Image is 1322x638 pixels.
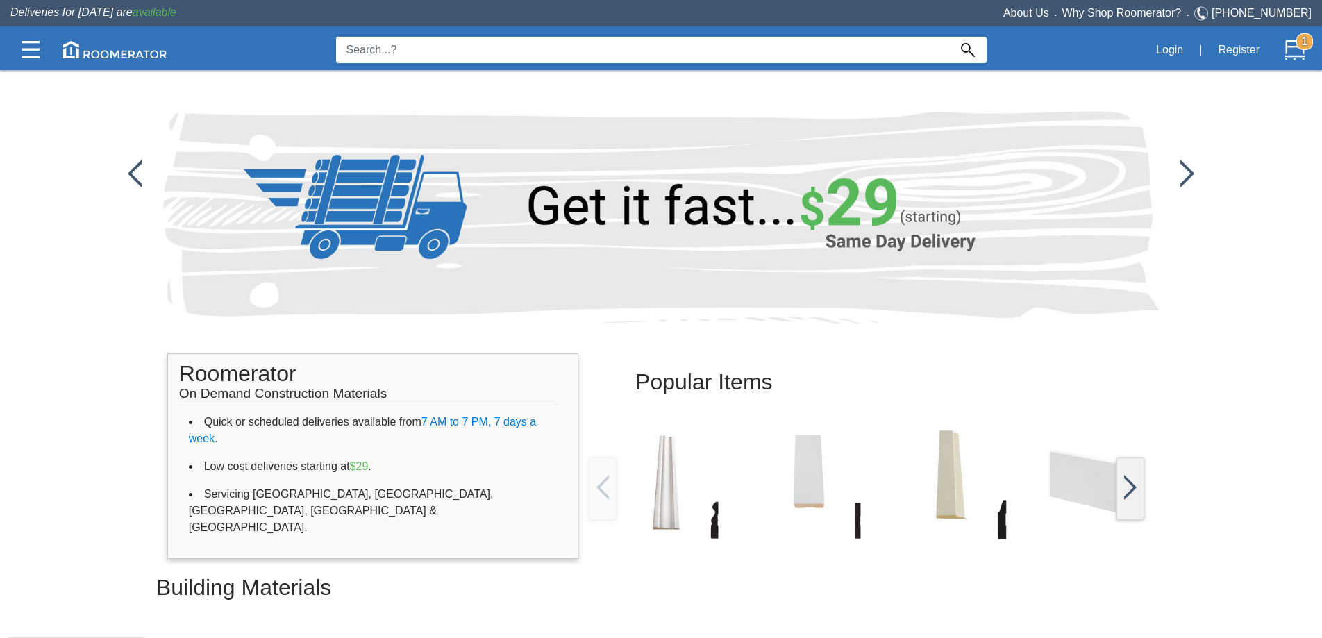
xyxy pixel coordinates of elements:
a: About Us [1003,7,1049,19]
span: • [1181,12,1194,18]
input: Search...? [336,37,949,63]
button: Register [1210,35,1267,65]
img: roomerator-logo.svg [63,41,167,58]
span: On Demand Construction Materials [179,379,387,401]
strong: 1 [1296,33,1313,50]
img: /app/images/Buttons/favicon.jpg [605,421,727,543]
h1: Roomerator [179,354,557,405]
li: Quick or scheduled deliveries available from [189,408,558,453]
img: /app/images/Buttons/favicon.jpg [890,421,1012,543]
div: | [1191,35,1210,65]
img: Search_Icon.svg [961,43,975,57]
img: /app/images/Buttons/favicon.jpg [1124,475,1137,500]
a: [PHONE_NUMBER] [1212,7,1312,19]
h2: Popular Items [635,359,1098,405]
li: Low cost deliveries starting at . [189,453,558,480]
li: Servicing [GEOGRAPHIC_DATA], [GEOGRAPHIC_DATA], [GEOGRAPHIC_DATA], [GEOGRAPHIC_DATA] & [GEOGRAPHI... [189,480,558,542]
img: /app/images/Buttons/favicon.jpg [596,475,609,500]
img: /app/images/Buttons/favicon.jpg [1032,421,1154,543]
img: /app/images/Buttons/favicon.jpg [748,421,869,543]
img: Telephone.svg [1194,5,1212,22]
img: /app/images/Buttons/favicon.jpg [1180,160,1194,187]
span: Deliveries for [DATE] are [10,6,176,18]
span: available [133,6,176,18]
img: Categories.svg [22,41,40,58]
span: $29 [350,460,369,472]
a: Why Shop Roomerator? [1062,7,1182,19]
h2: Building Materials [156,564,1166,611]
img: Cart.svg [1285,40,1305,60]
button: Login [1148,35,1191,65]
img: /app/images/Buttons/favicon.jpg [128,160,142,187]
span: • [1049,12,1062,18]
